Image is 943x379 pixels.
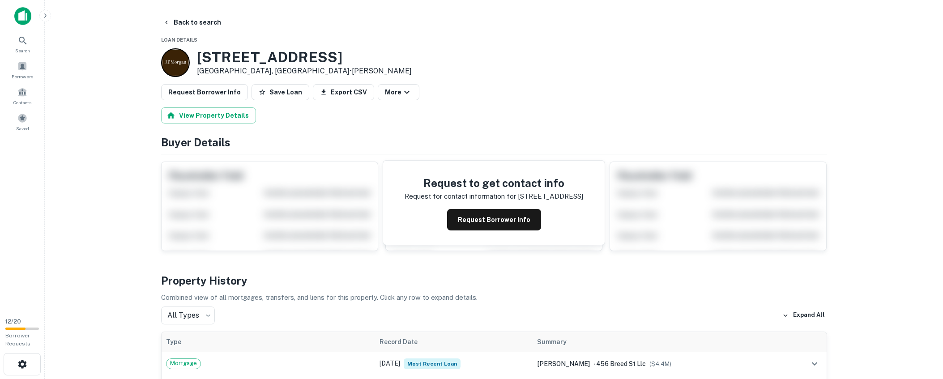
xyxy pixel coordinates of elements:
a: Contacts [3,84,42,108]
button: expand row [807,356,822,371]
button: More [378,84,419,100]
h4: Request to get contact info [405,175,583,191]
span: 12 / 20 [5,318,21,325]
h3: [STREET_ADDRESS] [197,49,412,66]
th: Record Date [375,332,533,352]
span: Contacts [13,99,31,106]
img: capitalize-icon.png [14,7,31,25]
td: [DATE] [375,352,533,376]
button: Save Loan [252,84,309,100]
h4: Property History [161,273,827,289]
span: ($ 4.4M ) [649,361,671,367]
span: Borrowers [12,73,33,80]
a: Saved [3,110,42,134]
div: → [537,359,779,369]
th: Type [162,332,375,352]
button: Back to search [159,14,225,30]
a: Search [3,32,42,56]
span: Mortgage [166,359,201,368]
span: Saved [16,125,29,132]
p: Combined view of all mortgages, transfers, and liens for this property. Click any row to expand d... [161,292,827,303]
a: [PERSON_NAME] [352,67,412,75]
button: Expand All [780,309,827,322]
iframe: Chat Widget [898,307,943,350]
button: Request Borrower Info [161,84,248,100]
h4: Buyer Details [161,134,827,150]
span: Loan Details [161,37,197,43]
span: [PERSON_NAME] [537,360,590,367]
button: Export CSV [313,84,374,100]
button: View Property Details [161,107,256,123]
a: Borrowers [3,58,42,82]
th: Summary [533,332,784,352]
p: [GEOGRAPHIC_DATA], [GEOGRAPHIC_DATA] • [197,66,412,77]
button: Request Borrower Info [447,209,541,230]
span: 456 breed st llc [596,360,646,367]
p: Request for contact information for [405,191,516,202]
div: All Types [161,307,215,324]
span: Search [15,47,30,54]
span: Most Recent Loan [404,358,461,369]
span: Borrower Requests [5,332,30,347]
p: [STREET_ADDRESS] [518,191,583,202]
